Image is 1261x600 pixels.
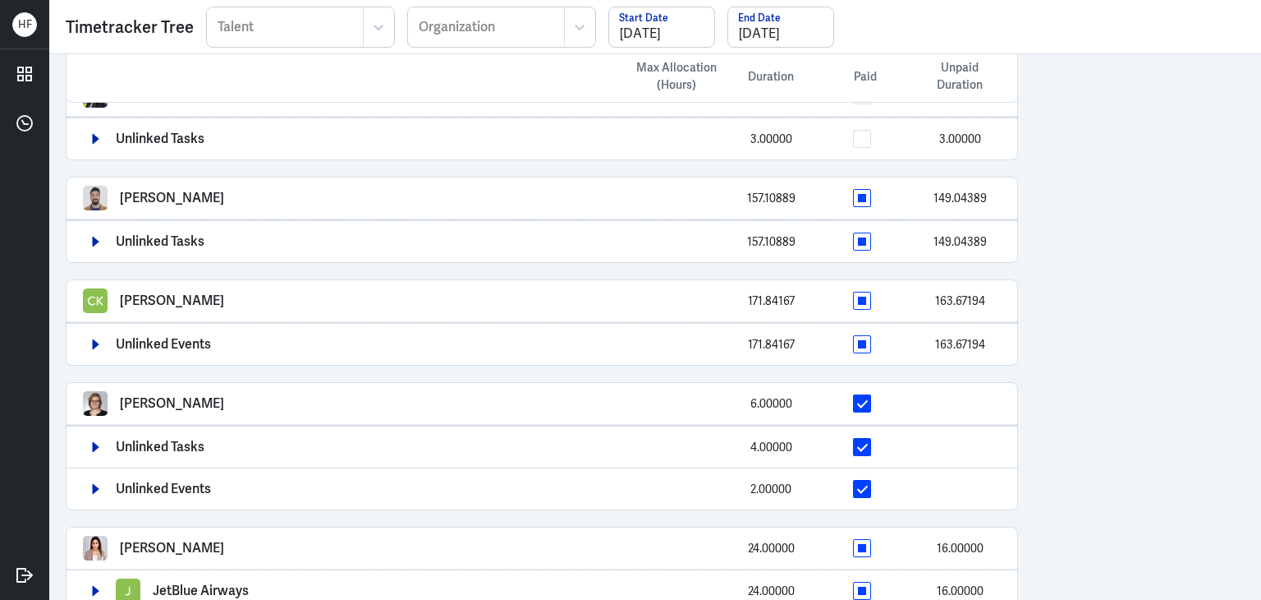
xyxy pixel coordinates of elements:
span: 149.04389 [933,191,987,205]
div: Timetracker Tree [66,15,194,39]
span: 24.00000 [748,584,795,598]
img: Marlon Jamera [83,186,108,210]
input: Start Date [609,7,714,47]
img: Armaan Gill [83,536,108,561]
span: 16.00000 [937,584,984,598]
span: 171.84167 [748,293,795,308]
span: Duration [748,68,794,85]
p: [PERSON_NAME] [120,88,224,103]
div: Max Allocation (Hours) [623,59,730,94]
span: 16.00000 [937,541,984,556]
span: 171.84167 [748,337,795,352]
span: 3.00000 [750,132,792,146]
p: Unlinked Tasks [116,132,204,146]
span: Unpaid Duration [919,59,1001,94]
div: Paid [812,68,919,85]
p: [PERSON_NAME] [120,541,224,556]
p: JetBlue Airways [153,584,249,598]
img: Charu KANOJIA [83,288,108,313]
p: Unlinked Events [116,337,211,352]
span: 4.00000 [750,440,792,455]
p: Unlinked Tasks [116,440,204,455]
span: 157.10889 [747,191,796,205]
span: 24.00000 [748,541,795,556]
span: 2.00000 [750,482,791,496]
p: Unlinked Events [116,482,211,496]
input: End Date [728,7,833,47]
div: H F [12,12,37,37]
span: 149.04389 [933,234,987,249]
span: 157.10889 [747,234,796,249]
span: 163.67194 [935,337,985,352]
p: [PERSON_NAME] [120,396,224,411]
span: 3.00000 [939,132,981,146]
p: [PERSON_NAME] [120,293,224,308]
span: 163.67194 [935,293,985,308]
p: Unlinked Tasks [116,234,204,249]
span: 6.00000 [750,396,792,411]
p: [PERSON_NAME] [120,191,224,205]
img: Robyn Hochstetler [83,391,108,416]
